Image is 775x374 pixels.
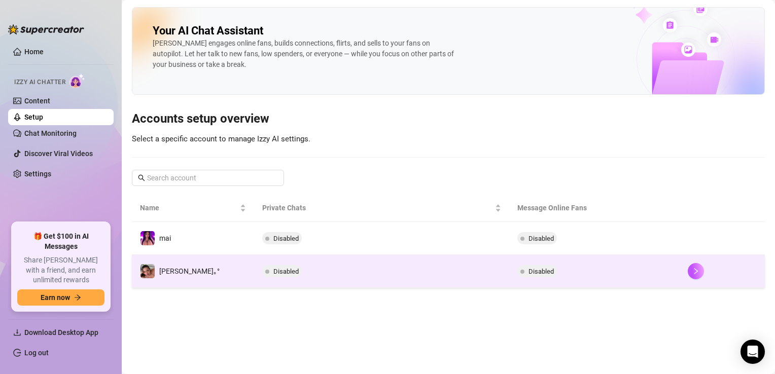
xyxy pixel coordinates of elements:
[153,38,457,70] div: [PERSON_NAME] engages online fans, builds connections, flirts, and sells to your fans on autopilo...
[153,24,263,38] h2: Your AI Chat Assistant
[262,202,494,213] span: Private Chats
[14,78,65,87] span: Izzy AI Chatter
[74,294,81,301] span: arrow-right
[17,232,104,251] span: 🎁 Get $100 in AI Messages
[132,134,310,143] span: Select a specific account to manage Izzy AI settings.
[147,172,270,183] input: Search account
[24,48,44,56] a: Home
[24,328,98,336] span: Download Desktop App
[17,289,104,306] button: Earn nowarrow-right
[138,174,145,181] span: search
[24,349,49,357] a: Log out
[741,340,765,364] div: Open Intercom Messenger
[140,202,238,213] span: Name
[140,264,155,278] img: jai｡°
[273,235,299,242] span: Disabled
[273,268,299,275] span: Disabled
[24,113,43,121] a: Setup
[159,234,171,242] span: mai
[688,263,704,279] button: right
[17,255,104,285] span: Share [PERSON_NAME] with a friend, and earn unlimited rewards
[69,73,85,88] img: AI Chatter
[159,267,220,275] span: [PERSON_NAME]｡°
[132,194,254,222] th: Name
[140,231,155,245] img: mai
[529,268,554,275] span: Disabled
[24,149,93,158] a: Discover Viral Videos
[24,97,50,105] a: Content
[529,235,554,242] span: Disabled
[254,194,510,222] th: Private Chats
[132,111,765,127] h3: Accounts setup overview
[8,24,84,34] img: logo-BBDzfeDw.svg
[24,170,51,178] a: Settings
[509,194,680,222] th: Message Online Fans
[24,129,77,137] a: Chat Monitoring
[692,268,699,275] span: right
[41,293,70,302] span: Earn now
[13,328,21,336] span: download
